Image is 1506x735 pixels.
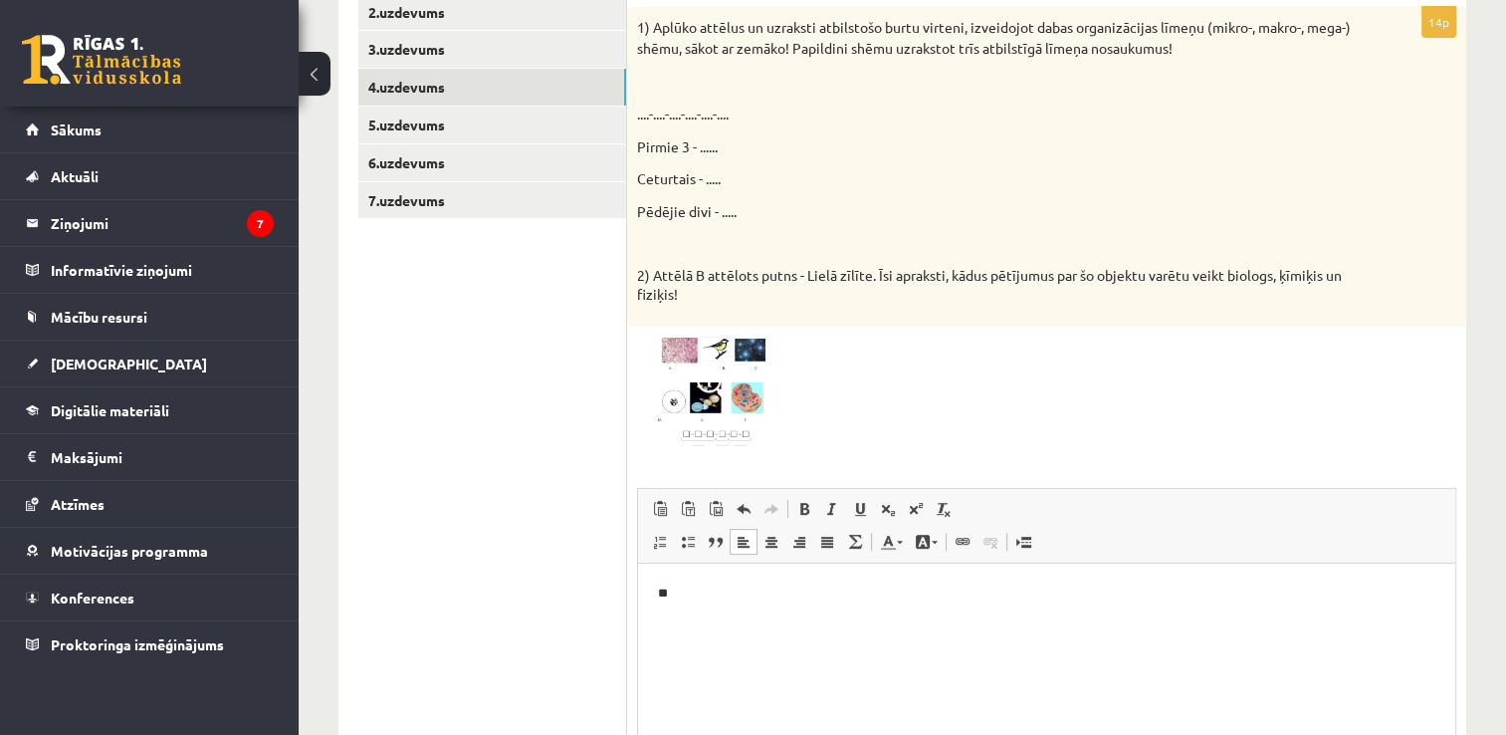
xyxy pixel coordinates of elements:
a: Saite (vadīšanas taustiņš+K) [949,529,976,555]
a: Atkārtot (vadīšanas taustiņš+Y) [757,496,785,522]
span: [DEMOGRAPHIC_DATA] [51,355,207,372]
a: Proktoringa izmēģinājums [26,621,274,667]
a: Bloka citāts [702,529,730,555]
a: Atsaistīt [976,529,1004,555]
a: Treknraksts (vadīšanas taustiņš+B) [790,496,818,522]
a: Teksta krāsa [874,529,909,555]
legend: Informatīvie ziņojumi [51,247,274,293]
a: [DEMOGRAPHIC_DATA] [26,341,274,386]
a: Maksājumi [26,434,274,480]
span: Mācību resursi [51,308,147,326]
a: Fona krāsa [909,529,944,555]
p: 14p [1421,6,1456,38]
a: Aktuāli [26,153,274,199]
span: Sākums [51,121,102,138]
a: Mācību resursi [26,294,274,340]
span: Proktoringa izmēģinājums [51,635,224,653]
a: Centrēti [757,529,785,555]
a: Pasvītrojums (vadīšanas taustiņš+U) [846,496,874,522]
a: Sākums [26,107,274,152]
p: ....-....-....-....-....-.... [637,104,1357,124]
img: z4.jpg [637,337,786,449]
span: Konferences [51,589,134,607]
a: Izlīdzināt malas [813,529,841,555]
p: 1) Aplūko attēlus un uzraksti atbilstošo burtu virteni, izveidojot dabas organizācijas līmeņu (mi... [637,17,1357,59]
a: Informatīvie ziņojumi [26,247,274,293]
a: 7.uzdevums [358,182,626,219]
p: Ceturtais - ..... [637,168,1357,189]
a: Noņemt stilus [930,496,958,522]
a: Izlīdzināt pa kreisi [730,529,757,555]
a: 6.uzdevums [358,144,626,181]
a: 5.uzdevums [358,107,626,143]
span: Digitālie materiāli [51,401,169,419]
a: Augšraksts [902,496,930,522]
legend: Ziņojumi [51,200,274,246]
a: Konferences [26,575,274,620]
a: Ievietot lapas pārtraukumu drukai [1009,529,1037,555]
a: Rīgas 1. Tālmācības vidusskola [22,35,181,85]
span: Motivācijas programma [51,542,208,560]
p: Pirmie 3 - ...... [637,136,1357,157]
a: Digitālie materiāli [26,387,274,433]
a: 4.uzdevums [358,69,626,106]
a: 3.uzdevums [358,31,626,68]
span: Atzīmes [51,495,105,513]
a: Motivācijas programma [26,528,274,574]
a: Slīpraksts (vadīšanas taustiņš+I) [818,496,846,522]
a: Ievietot/noņemt numurētu sarakstu [646,529,674,555]
a: Ievietot/noņemt sarakstu ar aizzīmēm [674,529,702,555]
a: Ielīmēt (vadīšanas taustiņš+V) [646,496,674,522]
a: Ievietot kā vienkāršu tekstu (vadīšanas taustiņš+pārslēgšanas taustiņš+V) [674,496,702,522]
a: Ziņojumi7 [26,200,274,246]
a: Atzīmes [26,481,274,527]
a: Atcelt (vadīšanas taustiņš+Z) [730,496,757,522]
legend: Maksājumi [51,434,274,480]
a: Ievietot no Worda [702,496,730,522]
p: 2) Attēlā B attēlots putns - Lielā zīlīte. Īsi apraksti, kādus pētījumus par šo objektu varētu ve... [637,266,1357,305]
p: Pēdējie divi - ..... [637,201,1357,222]
span: Aktuāli [51,167,99,185]
a: Apakšraksts [874,496,902,522]
a: Izlīdzināt pa labi [785,529,813,555]
i: 7 [247,210,274,237]
a: Math [841,529,869,555]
